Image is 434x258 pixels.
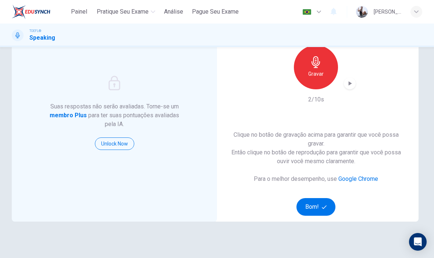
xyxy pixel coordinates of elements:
[356,6,368,18] img: Profile picture
[161,5,186,18] button: Análise
[95,137,134,150] button: Unlock Now
[254,175,378,183] h6: Para o melhor desempenho, use
[29,28,41,33] span: TOEFL®
[67,5,91,18] button: Painel
[296,198,336,216] button: Bom!
[48,102,181,129] h6: Suas respostas não serão avaliadas. Torne-se um para ter suas pontuações avaliadas pela IA.
[338,175,378,182] a: Google Chrome
[192,7,239,16] span: Pague Seu Exame
[50,112,87,119] strong: membro Plus
[308,95,324,104] h6: 2/10s
[294,45,338,89] button: Gravar
[302,9,312,15] img: pt
[164,7,183,16] span: Análise
[12,4,50,19] img: EduSynch logo
[94,5,158,18] button: Pratique seu exame
[308,69,324,78] h6: Gravar
[409,233,427,251] div: Open Intercom Messenger
[225,130,407,166] h6: Clique no botão de gravação acima para garantir que você possa gravar. Então clique no botão de r...
[189,5,242,18] button: Pague Seu Exame
[97,7,149,16] span: Pratique seu exame
[29,33,55,42] h1: Speaking
[374,7,402,16] div: [PERSON_NAME]
[12,4,67,19] a: EduSynch logo
[71,7,87,16] span: Painel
